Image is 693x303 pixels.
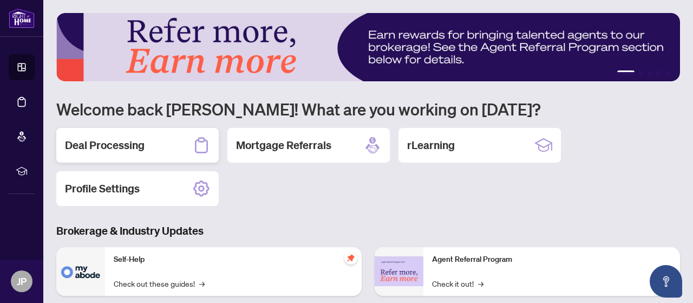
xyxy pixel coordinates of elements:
[478,278,483,289] span: →
[650,265,682,298] button: Open asap
[9,8,35,28] img: logo
[639,70,643,75] button: 2
[56,223,680,238] h3: Brokerage & Industry Updates
[236,138,331,153] h2: Mortgage Referrals
[407,138,455,153] h2: rLearning
[17,274,27,289] span: JP
[648,70,652,75] button: 3
[344,252,357,265] span: pushpin
[114,254,353,266] p: Self-Help
[656,70,661,75] button: 4
[375,256,423,286] img: Agent Referral Program
[114,278,205,289] a: Check out these guides!→
[617,70,635,75] button: 1
[432,278,483,289] a: Check it out!→
[65,181,140,196] h2: Profile Settings
[56,99,680,119] h1: Welcome back [PERSON_NAME]! What are you working on [DATE]?
[665,70,669,75] button: 5
[65,138,145,153] h2: Deal Processing
[56,13,680,81] img: Slide 0
[432,254,671,266] p: Agent Referral Program
[56,247,105,296] img: Self-Help
[199,278,205,289] span: →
